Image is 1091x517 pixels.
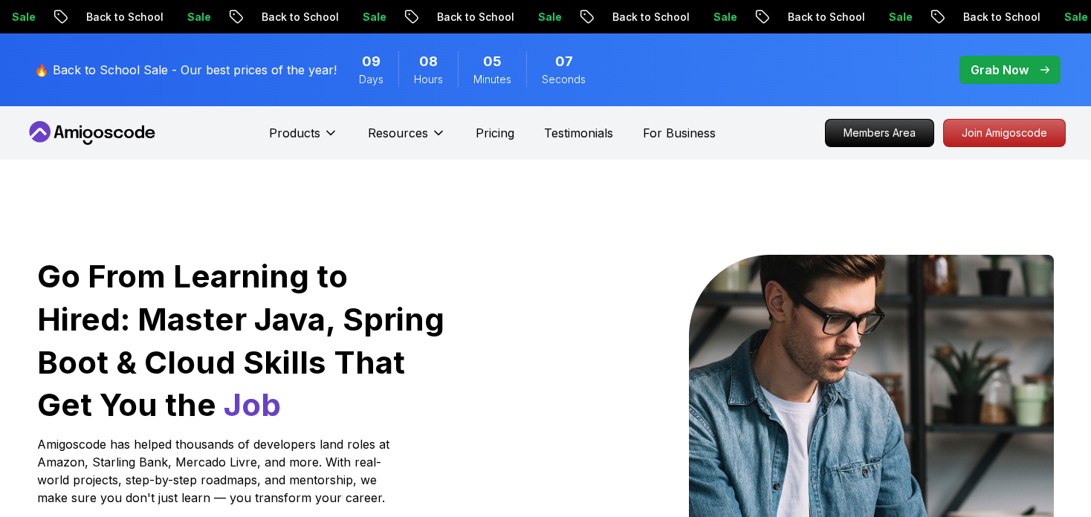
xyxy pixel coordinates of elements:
[572,10,673,25] p: Back to School
[34,61,337,79] p: 🔥 Back to School Sale - Our best prices of the year!
[483,51,502,72] span: 5 Minutes
[368,124,446,154] button: Resources
[37,435,394,507] p: Amigoscode has helped thousands of developers land roles at Amazon, Starling Bank, Mercado Livre,...
[476,124,514,142] a: Pricing
[1023,10,1071,25] p: Sale
[544,124,613,142] a: Testimonials
[825,119,934,147] a: Members Area
[368,124,428,142] p: Resources
[542,72,586,87] span: Seconds
[322,10,369,25] p: Sale
[221,10,322,25] p: Back to School
[396,10,497,25] p: Back to School
[747,10,848,25] p: Back to School
[944,120,1065,146] p: Join Amigoscode
[922,10,1023,25] p: Back to School
[826,120,933,146] p: Members Area
[673,10,720,25] p: Sale
[971,61,1029,79] p: Grab Now
[269,124,338,154] button: Products
[848,10,896,25] p: Sale
[473,72,511,87] span: Minutes
[497,10,545,25] p: Sale
[643,124,716,142] a: For Business
[224,386,281,423] span: Job
[269,124,320,142] p: Products
[45,10,146,25] p: Back to School
[414,72,443,87] span: Hours
[555,51,573,72] span: 7 Seconds
[37,255,447,426] h1: Go From Learning to Hired: Master Java, Spring Boot & Cloud Skills That Get You the
[943,119,1066,147] a: Join Amigoscode
[146,10,194,25] p: Sale
[362,51,381,72] span: 9 Days
[359,72,383,87] span: Days
[419,51,438,72] span: 8 Hours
